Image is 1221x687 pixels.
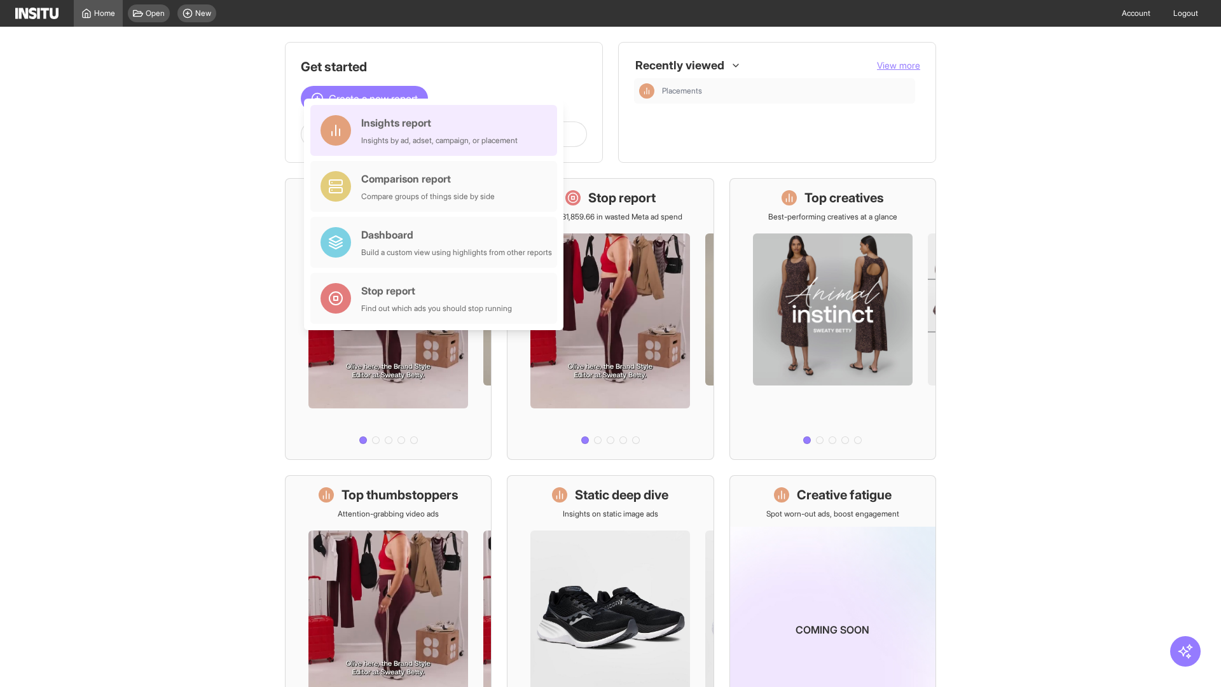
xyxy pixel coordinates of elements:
[301,86,428,111] button: Create a new report
[662,86,910,96] span: Placements
[361,191,495,202] div: Compare groups of things side by side
[361,135,518,146] div: Insights by ad, adset, campaign, or placement
[575,486,668,504] h1: Static deep dive
[804,189,884,207] h1: Top creatives
[563,509,658,519] p: Insights on static image ads
[662,86,702,96] span: Placements
[729,178,936,460] a: Top creativesBest-performing creatives at a glance
[588,189,656,207] h1: Stop report
[195,8,211,18] span: New
[507,178,714,460] a: Stop reportSave £31,859.66 in wasted Meta ad spend
[361,115,518,130] div: Insights report
[341,486,459,504] h1: Top thumbstoppers
[94,8,115,18] span: Home
[338,509,439,519] p: Attention-grabbing video ads
[361,303,512,314] div: Find out which ads you should stop running
[361,171,495,186] div: Comparison report
[329,91,418,106] span: Create a new report
[301,58,587,76] h1: Get started
[285,178,492,460] a: What's live nowSee all active ads instantly
[15,8,59,19] img: Logo
[361,227,552,242] div: Dashboard
[146,8,165,18] span: Open
[361,283,512,298] div: Stop report
[539,212,682,222] p: Save £31,859.66 in wasted Meta ad spend
[361,247,552,258] div: Build a custom view using highlights from other reports
[877,59,920,72] button: View more
[639,83,654,99] div: Insights
[877,60,920,71] span: View more
[768,212,897,222] p: Best-performing creatives at a glance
